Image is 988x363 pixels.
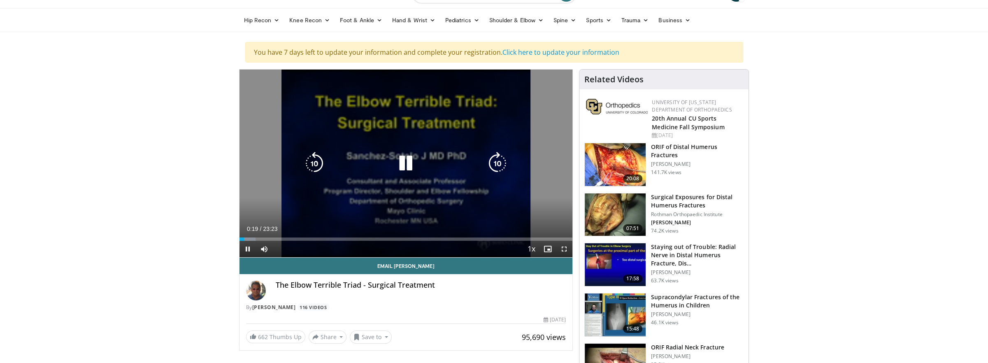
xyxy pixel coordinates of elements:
[556,241,572,257] button: Fullscreen
[239,12,285,28] a: Hip Recon
[549,12,581,28] a: Spine
[651,143,744,159] h3: ORIF of Distal Humerus Fractures
[246,330,305,343] a: 662 Thumbs Up
[276,281,566,290] h4: The Elbow Terrible Triad - Surgical Treatment
[263,226,277,232] span: 23:23
[584,293,744,337] a: 15:48 Supracondylar Fractures of the Humerus in Children [PERSON_NAME] 46.1K views
[585,143,646,186] img: orif-sanch_3.png.150x105_q85_crop-smart_upscale.jpg
[585,243,646,286] img: Q2xRg7exoPLTwO8X4xMDoxOjB1O8AjAz_1.150x105_q85_crop-smart_upscale.jpg
[246,304,566,311] div: By
[623,275,643,283] span: 17:58
[440,12,484,28] a: Pediatrics
[544,316,566,323] div: [DATE]
[246,281,266,300] img: Avatar
[651,228,678,234] p: 74.2K views
[651,161,744,168] p: [PERSON_NAME]
[584,143,744,186] a: 20:08 ORIF of Distal Humerus Fractures [PERSON_NAME] 141.7K views
[335,12,387,28] a: Foot & Ankle
[651,319,678,326] p: 46.1K views
[651,293,744,309] h3: Supracondylar Fractures of the Humerus in Children
[651,243,744,268] h3: Staying out of Trouble: Radial Nerve in Distal Humerus Fracture, Dis…
[651,219,744,226] p: [PERSON_NAME]
[522,332,566,342] span: 95,690 views
[252,304,296,311] a: [PERSON_NAME]
[652,132,742,139] div: [DATE]
[585,293,646,336] img: 07483a87-f7db-4b95-b01b-f6be0d1b3d91.150x105_q85_crop-smart_upscale.jpg
[653,12,695,28] a: Business
[585,193,646,236] img: 70322_0000_3.png.150x105_q85_crop-smart_upscale.jpg
[651,169,681,176] p: 141.7K views
[387,12,440,28] a: Hand & Wrist
[623,224,643,233] span: 07:51
[309,330,347,344] button: Share
[584,74,644,84] h4: Related Videos
[297,304,330,311] a: 116 Videos
[651,211,744,218] p: Rothman Orthopaedic Institute
[502,48,619,57] a: Click here to update your information
[350,330,392,344] button: Save to
[581,12,616,28] a: Sports
[586,99,648,114] img: 355603a8-37da-49b6-856f-e00d7e9307d3.png.150x105_q85_autocrop_double_scale_upscale_version-0.2.png
[584,243,744,286] a: 17:58 Staying out of Trouble: Radial Nerve in Distal Humerus Fracture, Dis… [PERSON_NAME] 63.7K v...
[239,70,573,258] video-js: Video Player
[623,325,643,333] span: 15:48
[539,241,556,257] button: Enable picture-in-picture mode
[239,237,573,241] div: Progress Bar
[651,353,724,360] p: [PERSON_NAME]
[651,193,744,209] h3: Surgical Exposures for Distal Humerus Fractures
[484,12,549,28] a: Shoulder & Elbow
[260,226,262,232] span: /
[239,241,256,257] button: Pause
[523,241,539,257] button: Playback Rate
[584,193,744,237] a: 07:51 Surgical Exposures for Distal Humerus Fractures Rothman Orthopaedic Institute [PERSON_NAME]...
[652,114,724,131] a: 20th Annual CU Sports Medicine Fall Symposium
[651,343,724,351] h3: ORIF Radial Neck Fracture
[651,311,744,318] p: [PERSON_NAME]
[651,277,678,284] p: 63.7K views
[284,12,335,28] a: Knee Recon
[245,42,743,63] div: You have 7 days left to update your information and complete your registration.
[258,333,268,341] span: 662
[239,258,573,274] a: Email [PERSON_NAME]
[651,269,744,276] p: [PERSON_NAME]
[256,241,272,257] button: Mute
[616,12,654,28] a: Trauma
[652,99,732,113] a: University of [US_STATE] Department of Orthopaedics
[247,226,258,232] span: 0:19
[623,175,643,183] span: 20:08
